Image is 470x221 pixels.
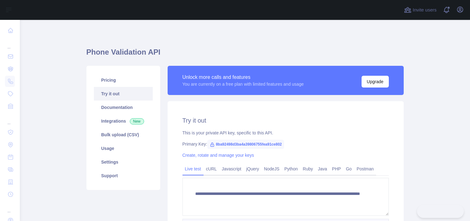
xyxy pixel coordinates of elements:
span: Invite users [413,7,437,14]
div: ... [5,201,15,214]
a: Create, rotate and manage your keys [182,153,254,158]
h1: Phone Validation API [86,47,404,62]
a: Try it out [94,87,153,101]
a: Bulk upload (CSV) [94,128,153,142]
span: New [130,118,144,124]
a: cURL [204,164,219,174]
a: Ruby [300,164,315,174]
a: Postman [354,164,376,174]
button: Upgrade [362,76,389,88]
div: ... [5,113,15,125]
a: Go [343,164,354,174]
a: Python [282,164,301,174]
a: PHP [330,164,344,174]
div: Unlock more calls and features [182,74,304,81]
span: 8ba92498d3ba4a39806755fea91ce802 [207,140,284,149]
iframe: Toggle Customer Support [417,205,464,218]
a: Usage [94,142,153,155]
a: Java [315,164,330,174]
a: NodeJS [261,164,282,174]
h2: Try it out [182,116,389,125]
a: Pricing [94,73,153,87]
div: This is your private API key, specific to this API. [182,130,389,136]
a: Settings [94,155,153,169]
div: Primary Key: [182,141,389,147]
div: ... [5,37,15,50]
a: jQuery [244,164,261,174]
a: Documentation [94,101,153,114]
a: Support [94,169,153,183]
a: Javascript [219,164,244,174]
a: Integrations New [94,114,153,128]
div: You are currently on a free plan with limited features and usage [182,81,304,87]
a: Live test [182,164,204,174]
button: Invite users [403,5,438,15]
